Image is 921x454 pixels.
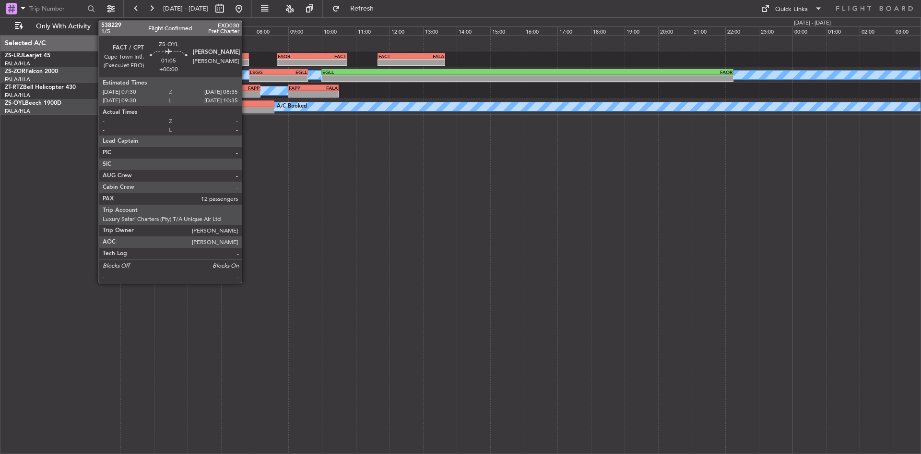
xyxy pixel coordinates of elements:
div: 23:00 [759,26,792,35]
div: [DATE] - [DATE] [794,19,831,27]
div: - [528,75,732,81]
div: - [250,75,279,81]
div: 08:00 [255,26,288,35]
div: A/C Booked [277,99,307,114]
div: 01:00 [826,26,860,35]
div: FACT [378,53,411,59]
input: Trip Number [29,1,84,16]
a: FALA/HLA [5,60,30,67]
div: 10:00 [322,26,355,35]
div: [DATE] - [DATE] [116,19,153,27]
div: 20:00 [658,26,692,35]
div: - [278,75,307,81]
div: - [378,60,411,65]
div: 19:00 [625,26,658,35]
div: FAOR [278,53,312,59]
div: FAPP [289,85,313,91]
div: - [221,91,260,97]
a: ZT-RTZBell Helicopter 430 [5,85,76,90]
a: FALA/HLA [5,92,30,99]
div: 22:00 [725,26,759,35]
span: ZS-LRJ [5,53,23,59]
div: - [312,60,346,65]
div: - [322,75,527,81]
div: LSGG [250,69,279,75]
div: FVJN [183,85,221,91]
div: 17:00 [557,26,591,35]
button: Only With Activity [11,19,104,34]
div: 00:00 [792,26,826,35]
div: - [289,91,313,97]
div: FAPP [221,85,260,91]
div: - [278,60,312,65]
div: - [183,91,221,97]
span: ZT-RTZ [5,85,23,90]
div: 13:00 [423,26,457,35]
a: FALA/HLA [5,76,30,83]
div: - [412,60,444,65]
div: FACT [312,53,346,59]
div: 02:00 [860,26,893,35]
div: 09:00 [288,26,322,35]
div: 07:00 [221,26,255,35]
span: ZS-OYL [5,100,25,106]
span: Refresh [342,5,382,12]
a: ZS-OYLBeech 1900D [5,100,61,106]
div: - [313,91,338,97]
div: 15:00 [490,26,524,35]
div: EGLL [322,69,527,75]
div: 21:00 [692,26,725,35]
span: ZS-ZOR [5,69,25,74]
div: Quick Links [775,5,808,14]
div: 11:00 [356,26,390,35]
a: FALA/HLA [5,108,30,115]
span: Only With Activity [25,23,101,30]
div: 16:00 [524,26,557,35]
div: 05:00 [154,26,188,35]
div: FALA [313,85,338,91]
div: 04:00 [120,26,154,35]
div: FALA [412,53,444,59]
button: Refresh [328,1,385,16]
a: ZS-ZORFalcon 2000 [5,69,58,74]
div: EGLL [278,69,307,75]
button: Quick Links [756,1,827,16]
div: 14:00 [457,26,490,35]
div: 18:00 [591,26,625,35]
span: [DATE] - [DATE] [163,4,208,13]
div: 12:00 [390,26,423,35]
div: FAOR [528,69,732,75]
a: ZS-LRJLearjet 45 [5,53,50,59]
div: 06:00 [188,26,221,35]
